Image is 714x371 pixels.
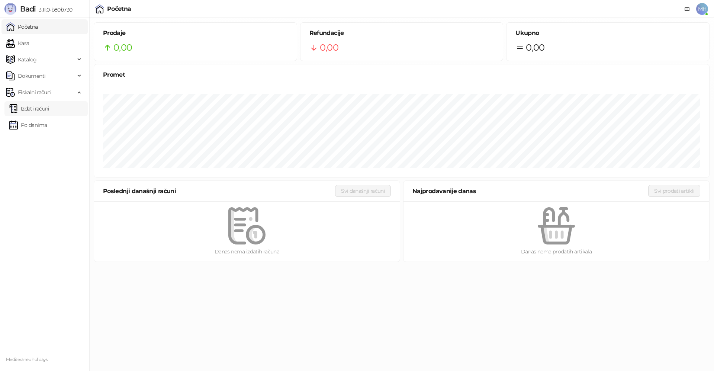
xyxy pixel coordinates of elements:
span: Katalog [18,52,37,67]
a: Kasa [6,36,29,51]
span: Dokumenti [18,68,45,83]
a: Izdati računi [9,101,49,116]
h5: Refundacije [309,29,494,38]
span: Fiskalni računi [18,85,51,100]
div: Promet [103,70,700,79]
h5: Prodaje [103,29,288,38]
span: MH [696,3,708,15]
a: Po danima [9,118,47,132]
h5: Ukupno [515,29,700,38]
a: Dokumentacija [681,3,693,15]
div: Danas nema prodatih artikala [415,247,697,256]
button: Svi prodati artikli [648,185,700,197]
div: Poslednji današnji računi [103,186,335,196]
span: 0,00 [526,41,544,55]
img: Logo [4,3,16,15]
small: Mediteraneo holidays [6,357,48,362]
div: Danas nema izdatih računa [106,247,388,256]
span: 0,00 [320,41,338,55]
span: 3.11.0-b80b730 [36,6,72,13]
button: Svi današnji računi [335,185,391,197]
div: Najprodavanije danas [412,186,648,196]
span: Badi [20,4,36,13]
span: 0,00 [113,41,132,55]
div: Početna [107,6,131,12]
a: Početna [6,19,38,34]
